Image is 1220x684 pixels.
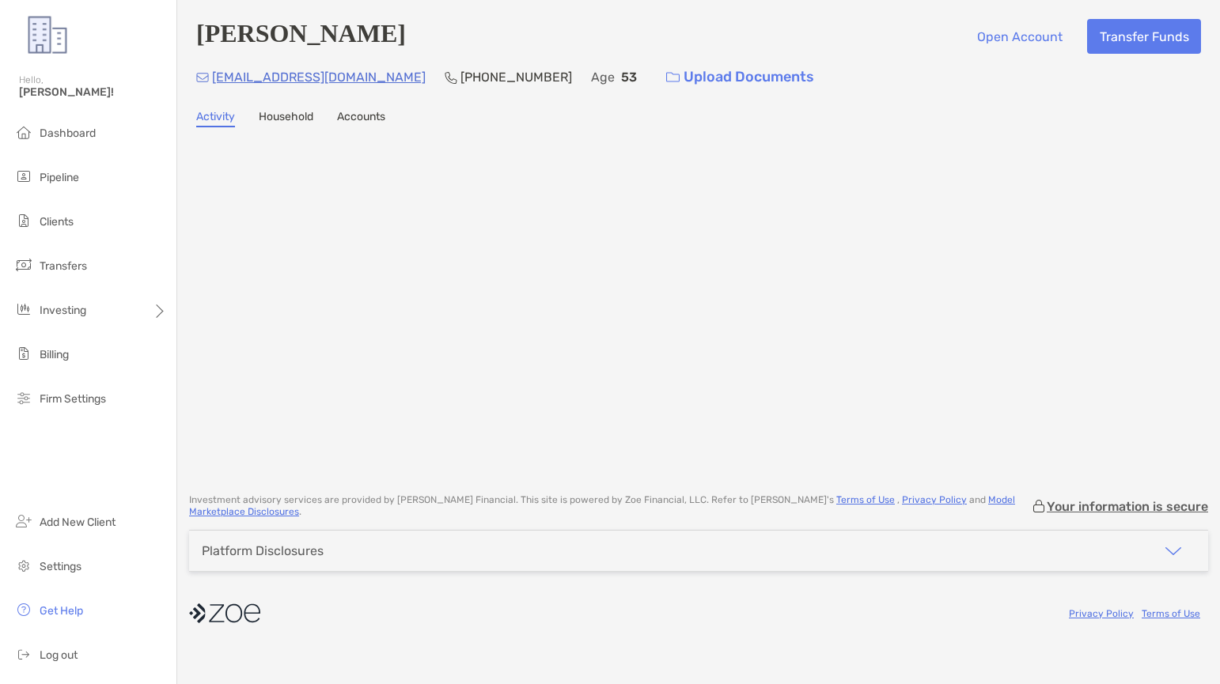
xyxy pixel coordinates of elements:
[14,300,33,319] img: investing icon
[196,19,406,54] h4: [PERSON_NAME]
[1047,499,1208,514] p: Your information is secure
[14,644,33,663] img: logout icon
[591,67,615,87] p: Age
[666,72,680,83] img: button icon
[40,215,74,229] span: Clients
[259,110,313,127] a: Household
[1069,608,1134,619] a: Privacy Policy
[40,560,81,573] span: Settings
[460,67,572,87] p: [PHONE_NUMBER]
[40,516,116,529] span: Add New Client
[40,348,69,361] span: Billing
[14,211,33,230] img: clients icon
[196,73,209,82] img: Email Icon
[212,67,426,87] p: [EMAIL_ADDRESS][DOMAIN_NAME]
[40,648,78,662] span: Log out
[964,19,1074,54] button: Open Account
[40,392,106,406] span: Firm Settings
[189,595,260,631] img: company logo
[189,494,1015,517] a: Model Marketplace Disclosures
[202,543,324,558] div: Platform Disclosures
[40,127,96,140] span: Dashboard
[189,494,1031,518] p: Investment advisory services are provided by [PERSON_NAME] Financial . This site is powered by Zo...
[40,259,87,273] span: Transfers
[19,6,76,63] img: Zoe Logo
[1142,608,1200,619] a: Terms of Use
[445,71,457,84] img: Phone Icon
[14,512,33,531] img: add_new_client icon
[196,110,235,127] a: Activity
[14,556,33,575] img: settings icon
[14,344,33,363] img: billing icon
[19,85,167,99] span: [PERSON_NAME]!
[656,60,824,94] a: Upload Documents
[1164,542,1183,561] img: icon arrow
[337,110,385,127] a: Accounts
[14,255,33,274] img: transfers icon
[621,67,637,87] p: 53
[40,604,83,618] span: Get Help
[14,388,33,407] img: firm-settings icon
[14,600,33,619] img: get-help icon
[902,494,967,505] a: Privacy Policy
[14,123,33,142] img: dashboard icon
[1087,19,1201,54] button: Transfer Funds
[14,167,33,186] img: pipeline icon
[40,304,86,317] span: Investing
[836,494,895,505] a: Terms of Use
[40,171,79,184] span: Pipeline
